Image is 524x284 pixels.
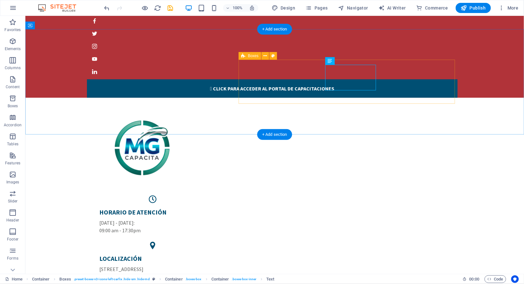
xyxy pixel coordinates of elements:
button: save [167,4,174,12]
p: Images [6,180,19,185]
span: AI Writer [378,5,406,11]
i: On resize automatically adjust zoom level to fit chosen device. [249,5,255,11]
button: 100% [223,4,246,12]
span: Navigator [338,5,368,11]
span: Click to select. Double-click to edit [165,275,183,283]
i: Save (Ctrl+S) [167,4,174,12]
button: Publish [456,3,491,13]
span: . boxes-box-inner [232,275,257,283]
span: Boxes [248,54,258,58]
i: Reload page [154,4,162,12]
button: Code [485,275,506,283]
p: Elements [5,46,21,51]
button: AI Writer [376,3,408,13]
p: Features [5,161,20,166]
p: Boxes [8,103,18,109]
span: Click to select. Double-click to edit [211,275,229,283]
p: Accordion [4,122,22,128]
h6: 100% [233,4,243,12]
span: Pages [306,5,328,11]
button: Navigator [335,3,371,13]
span: 00 00 [469,275,479,283]
span: Design [272,5,295,11]
span: Click to select. Double-click to edit [267,275,275,283]
span: Click to select. Double-click to edit [60,275,71,283]
span: More [499,5,519,11]
div: + Add section [257,24,292,35]
p: Footer [7,237,18,242]
span: . boxes-box [185,275,202,283]
span: Click to select. Double-click to edit [32,275,50,283]
p: Slider [8,199,18,204]
h6: Session time [463,275,480,283]
img: Editor Logo [36,4,84,12]
p: Tables [7,142,18,147]
div: + Add section [257,129,292,140]
span: . preset-boxes-v3-icons-left-carfix .hide-sm .hide-md [74,275,150,283]
i: This element is a customizable preset [152,277,155,281]
span: Publish [461,5,486,11]
button: Pages [303,3,330,13]
p: Forms [7,256,18,261]
i:  [185,69,187,76]
button: Usercentrics [511,275,519,283]
span: : [474,277,475,281]
p: Favorites [4,27,21,32]
span: Code [488,275,503,283]
button: reload [154,4,162,12]
p: Columns [5,65,21,70]
div: Design (Ctrl+Alt+Y) [269,3,298,13]
p: Content [6,84,20,89]
button: Commerce [414,3,451,13]
i: Undo: Change text (Ctrl+Z) [103,4,111,12]
button: undo [103,4,111,12]
nav: breadcrumb [32,275,275,283]
span: Commerce [416,5,448,11]
button: Design [269,3,298,13]
p: Header [6,218,19,223]
button: Click here to leave preview mode and continue editing [141,4,149,12]
a: Click to cancel selection. Double-click to open Pages [5,275,23,283]
button: More [496,3,521,13]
